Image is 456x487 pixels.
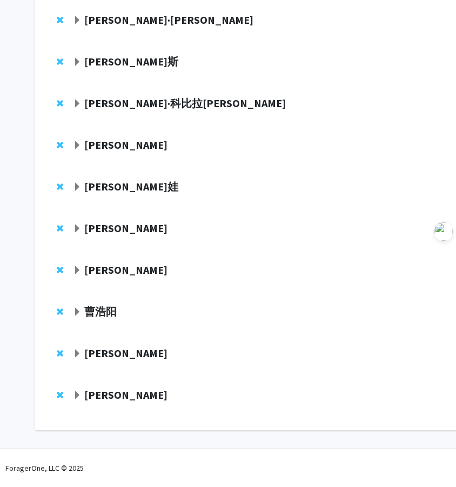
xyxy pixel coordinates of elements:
font: ForagerOne, LLC © 2025 [5,463,84,473]
span: 从书签中删除 Natalia Trayanova [57,182,63,191]
span: 从书签中删除 Ben Grimmer [57,224,63,233]
span: 展开 Angie Liu 书签 [73,266,82,275]
font: [PERSON_NAME] [84,263,167,277]
span: 展开 Nicholas Andrews 书签 [73,16,82,25]
iframe: 聊天 [8,438,46,479]
font: [PERSON_NAME]斯 [84,55,178,68]
span: 展开马林·科比拉罗夫书签 [73,100,82,108]
font: [PERSON_NAME]·科比拉[PERSON_NAME] [84,96,286,110]
span: 从书签中删除 Haoyang Cao [57,307,63,316]
span: 展开 Liliana Florea 书签 [73,141,82,150]
span: 展开曹浩阳书签 [73,308,82,317]
span: 从书签中删除 Liliana Florea [57,141,63,149]
span: 展开康斯坦丁诺斯·潘塔齐斯书签 [73,58,82,67]
span: 从书签中删除 Ziyang Li [57,391,63,399]
font: [PERSON_NAME] [84,388,167,402]
span: 从书签中删除 Marin Kobilarov [57,99,63,108]
font: [PERSON_NAME] [84,346,167,360]
span: 展开 Luaho Zhang 书签 [73,350,82,358]
font: [PERSON_NAME]·[PERSON_NAME] [84,13,253,27]
span: 展开 Ziyang Li 书签 [73,391,82,400]
font: 曹浩阳 [84,305,117,318]
font: [PERSON_NAME] [84,138,167,152]
span: 从书签中删除 Angie Liu [57,266,63,274]
font: [PERSON_NAME]娃 [84,180,178,193]
font: [PERSON_NAME] [84,221,167,235]
span: 展开 Ben Grimmer 书签 [73,225,82,233]
span: 展开 Natalia Trayanova 书签 [73,183,82,192]
span: 从书签中删除 Luaho Zhang [57,349,63,358]
span: 从书签中删除康斯坦丁诺斯·潘塔齐斯 [57,57,63,66]
span: 从书签中删除尼古拉斯·安德鲁斯 [57,16,63,24]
